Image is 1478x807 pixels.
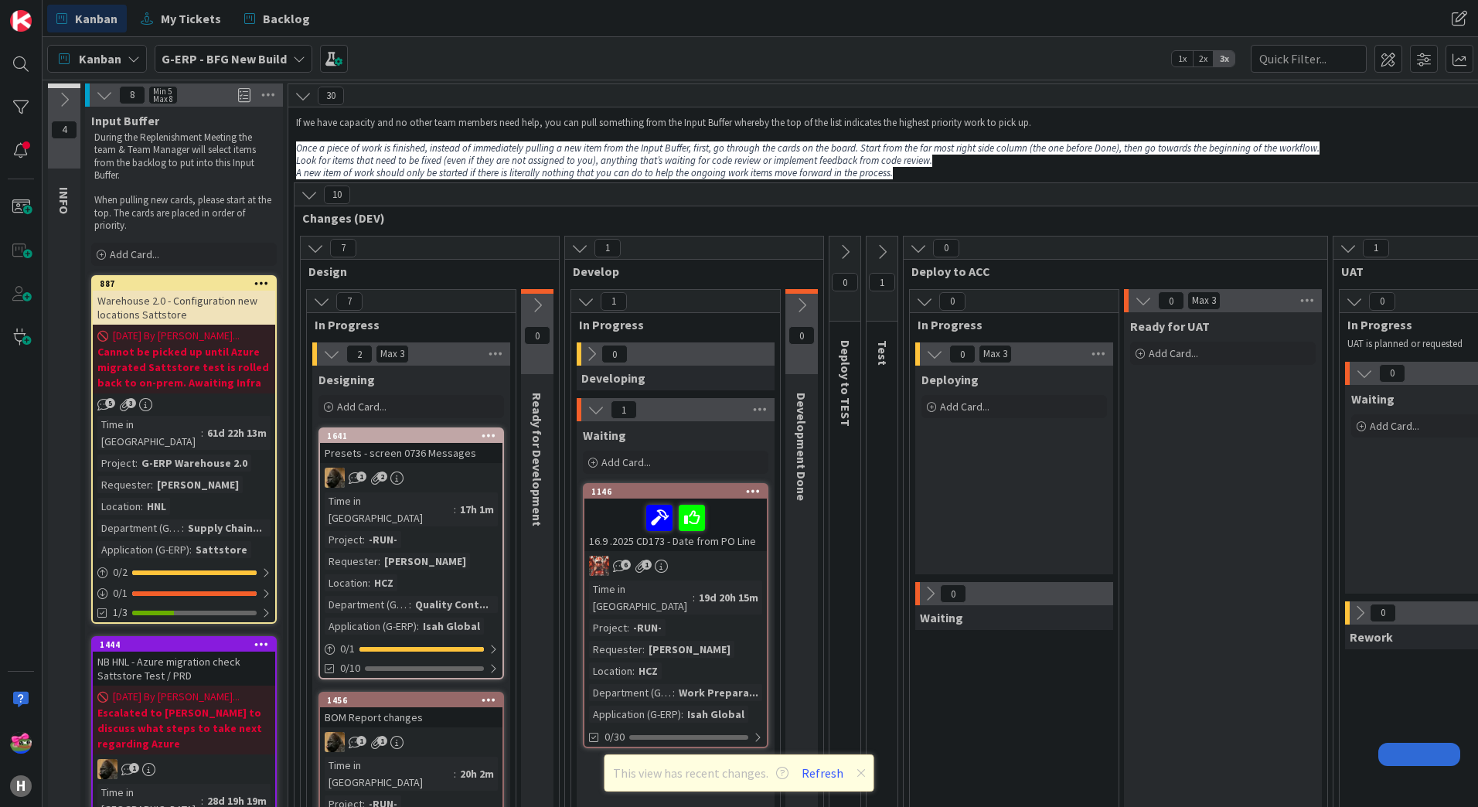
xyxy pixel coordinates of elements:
[611,400,637,419] span: 1
[100,278,275,289] div: 887
[327,431,502,441] div: 1641
[378,553,380,570] span: :
[100,639,275,650] div: 1444
[1350,629,1393,645] span: Rework
[162,51,287,66] b: G-ERP - BFG New Build
[939,292,965,311] span: 0
[93,638,275,686] div: 1444NB HNL - Azure migration check Sattstore Test / PRD
[113,328,240,344] span: [DATE] By [PERSON_NAME]...
[184,519,266,536] div: Supply Chain...
[143,498,170,515] div: HNL
[589,706,681,723] div: Application (G-ERP)
[113,604,128,621] span: 1/3
[1158,291,1184,310] span: 0
[1379,364,1405,383] span: 0
[642,641,645,658] span: :
[93,638,275,652] div: 1444
[119,86,145,104] span: 8
[56,187,72,214] span: INFO
[91,113,159,128] span: Input Buffer
[129,763,139,773] span: 1
[93,563,275,582] div: 0/2
[135,455,138,472] span: :
[97,476,151,493] div: Requester
[788,326,815,345] span: 0
[601,455,651,469] span: Add Card...
[673,684,675,701] span: :
[579,317,761,332] span: In Progress
[456,501,498,518] div: 17h 1m
[356,472,366,482] span: 1
[621,560,631,570] span: 6
[380,553,470,570] div: [PERSON_NAME]
[584,556,767,576] div: JK
[263,9,310,28] span: Backlog
[911,264,1308,279] span: Deploy to ACC
[320,639,502,659] div: 0/1
[93,759,275,779] div: ND
[681,706,683,723] span: :
[318,87,344,105] span: 30
[151,476,153,493] span: :
[153,95,173,103] div: Max 8
[94,131,274,182] p: During the Replenishment Meeting the team & Team Manager will select items from the backlog to pu...
[325,757,454,791] div: Time in [GEOGRAPHIC_DATA]
[10,732,32,754] img: JK
[368,574,370,591] span: :
[97,759,117,779] img: ND
[131,5,230,32] a: My Tickets
[921,372,979,387] span: Deploying
[325,732,345,752] img: ND
[409,596,411,613] span: :
[325,531,363,548] div: Project
[201,424,203,441] span: :
[589,641,642,658] div: Requester
[933,239,959,257] span: 0
[1370,419,1419,433] span: Add Card...
[97,455,135,472] div: Project
[340,660,360,676] span: 0/10
[581,370,645,386] span: Developing
[918,317,1099,332] span: In Progress
[1130,318,1210,334] span: Ready for UAT
[320,732,502,752] div: ND
[161,9,221,28] span: My Tickets
[1192,297,1216,305] div: Max 3
[675,684,762,701] div: Work Prepara...
[1351,391,1395,407] span: Waiting
[601,345,628,363] span: 0
[1370,604,1396,622] span: 0
[1149,346,1198,360] span: Add Card...
[51,121,77,139] span: 4
[97,344,271,390] b: Cannot be picked up until Azure migrated Sattstore test is rolled back to on-prem. Awaiting Infra
[10,775,32,797] div: H
[589,619,627,636] div: Project
[583,427,626,443] span: Waiting
[141,498,143,515] span: :
[325,553,378,570] div: Requester
[365,531,401,548] div: -RUN-
[235,5,319,32] a: Backlog
[683,706,748,723] div: Isah Global
[456,765,498,782] div: 20h 2m
[93,277,275,325] div: 887Warehouse 2.0 - Configuration new locations Sattstore
[1214,51,1235,66] span: 3x
[635,662,662,679] div: HCZ
[192,541,251,558] div: Sattstore
[320,693,502,727] div: 1456BOM Report changes
[940,584,966,603] span: 0
[1172,51,1193,66] span: 1x
[320,443,502,463] div: Presets - screen 0736 Messages
[10,10,32,32] img: Visit kanbanzone.com
[320,693,502,707] div: 1456
[1363,239,1389,257] span: 1
[97,541,189,558] div: Application (G-ERP)
[203,424,271,441] div: 61d 22h 13m
[337,400,387,414] span: Add Card...
[153,87,172,95] div: Min 5
[318,427,504,679] a: 1641Presets - screen 0736 MessagesNDTime in [GEOGRAPHIC_DATA]:17h 1mProject:-RUN-Requester:[PERSO...
[97,498,141,515] div: Location
[613,764,788,782] span: This view has recent changes.
[325,618,417,635] div: Application (G-ERP)
[363,531,365,548] span: :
